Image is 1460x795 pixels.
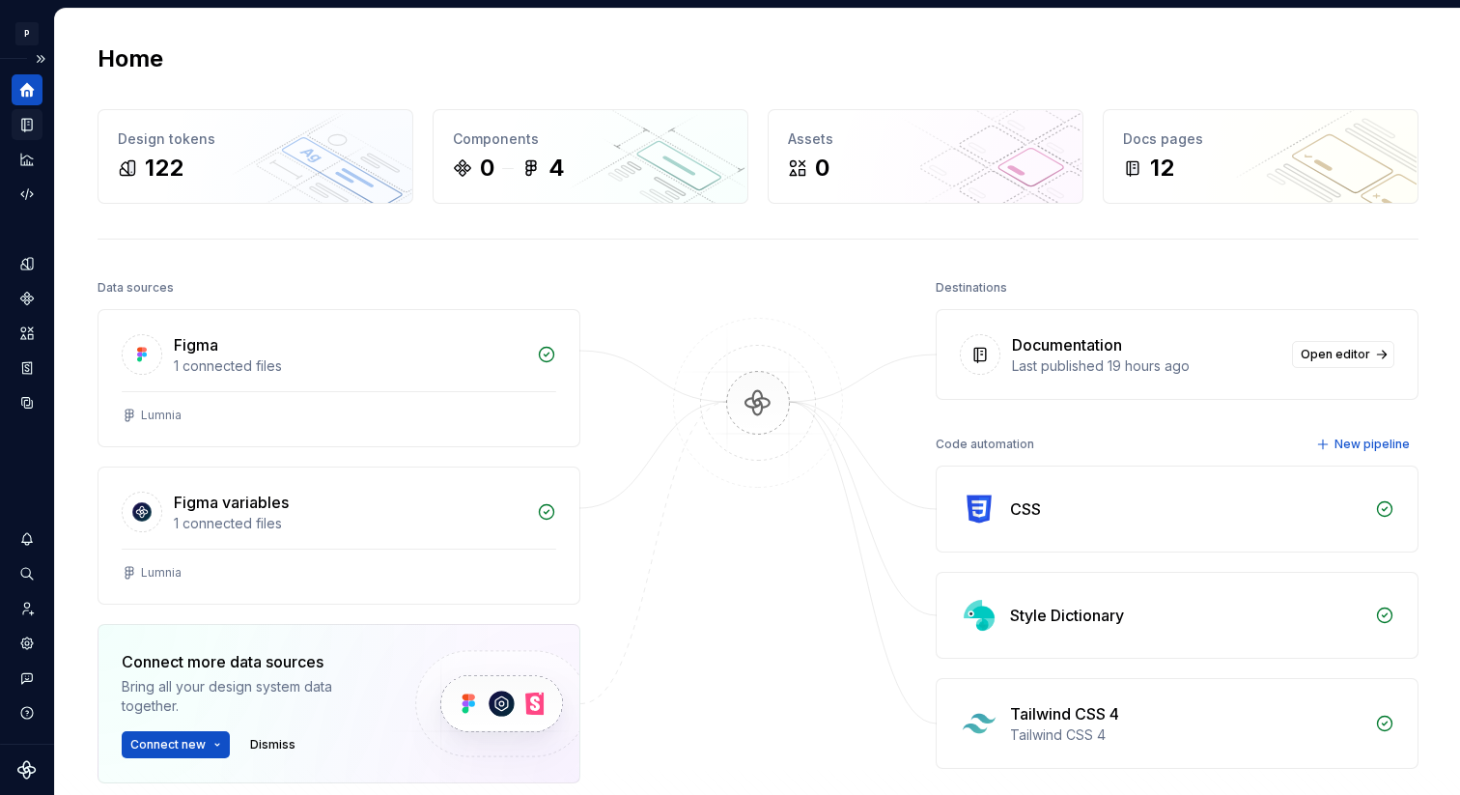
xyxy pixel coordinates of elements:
div: Code automation [936,431,1034,458]
button: Contact support [12,663,42,694]
div: Design tokens [118,129,393,149]
h2: Home [98,43,163,74]
div: 0 [815,153,829,184]
div: Lumnia [141,408,182,423]
div: Last published 19 hours ago [1012,356,1280,376]
span: Dismiss [250,737,295,752]
a: Documentation [12,109,42,140]
a: Design tokens [12,248,42,279]
div: Documentation [1012,333,1122,356]
div: Tailwind CSS 4 [1010,702,1119,725]
div: Bring all your design system data together. [122,677,382,716]
button: Dismiss [241,731,304,758]
a: Open editor [1292,341,1394,368]
a: Components04 [433,109,748,204]
div: Destinations [936,274,1007,301]
div: 12 [1150,153,1174,184]
a: Home [12,74,42,105]
button: P [4,13,50,54]
div: 4 [548,153,565,184]
svg: Supernova Logo [17,760,37,780]
div: Data sources [98,274,174,301]
div: 1 connected files [174,514,525,533]
a: Code automation [12,179,42,210]
a: Storybook stories [12,353,42,383]
a: Data sources [12,387,42,418]
div: P [15,22,39,45]
button: New pipeline [1310,431,1418,458]
a: Assets0 [768,109,1083,204]
div: Assets [788,129,1063,149]
a: Invite team [12,593,42,624]
div: Figma variables [174,491,289,514]
div: Tailwind CSS 4 [1010,725,1363,745]
div: Lumnia [141,565,182,581]
div: 0 [480,153,494,184]
a: Figma1 connected filesLumnia [98,309,580,447]
span: New pipeline [1334,437,1410,452]
a: Assets [12,318,42,349]
div: Components [453,129,728,149]
a: Analytics [12,144,42,175]
a: Figma variables1 connected filesLumnia [98,467,580,605]
div: CSS [1010,497,1041,521]
div: Connect more data sources [122,650,382,673]
div: Style Dictionary [1010,604,1124,627]
div: 122 [145,153,183,184]
span: Open editor [1301,347,1370,362]
span: Connect new [130,737,206,752]
a: Design tokens122 [98,109,413,204]
div: Figma [174,333,218,356]
a: Components [12,283,42,314]
button: Notifications [12,524,42,554]
div: 1 connected files [174,356,525,376]
button: Expand sidebar [27,45,54,72]
button: Connect new [122,731,230,758]
div: Docs pages [1123,129,1398,149]
a: Docs pages12 [1103,109,1418,204]
button: Search ⌘K [12,558,42,589]
a: Settings [12,628,42,659]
